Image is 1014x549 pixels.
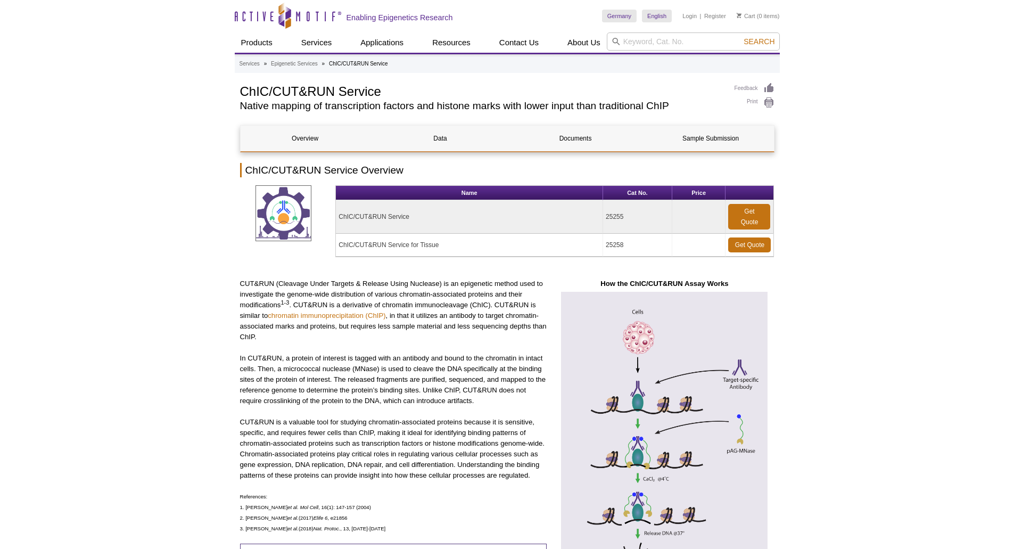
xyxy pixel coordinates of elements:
a: Feedback [735,83,774,94]
a: English [642,10,672,22]
a: Login [682,12,697,20]
th: Price [672,186,726,200]
img: ChIC/CUT&RUN Service [255,185,311,241]
em: et al. [287,526,299,531]
a: Services [295,32,339,53]
em: Elife 6 [314,515,328,521]
p: In CUT&RUN, a protein of interest is tagged with an antibody and bound to the chromatin in intact... [240,353,547,406]
a: Applications [354,32,410,53]
li: ChIC/CUT&RUN Service [329,61,388,67]
a: Epigenetic Services [271,59,318,69]
p: References: 1. [PERSON_NAME] , 16(1): 147-157 (2004) 2. [PERSON_NAME] (2017) , e21856 3. [PERSON_... [240,491,547,534]
a: Overview [241,126,370,151]
td: 25255 [603,200,672,234]
span: Search [744,37,774,46]
sup: 1-3 [281,299,289,306]
em: et al. [287,504,299,510]
h2: ChIC/CUT&RUN Service Overview [240,163,774,177]
button: Search [740,37,778,46]
a: Get Quote [728,237,771,252]
h1: ChIC/CUT&RUN Service [240,83,724,99]
li: » [322,61,325,67]
a: Resources [426,32,477,53]
a: About Us [561,32,607,53]
strong: How the ChIC/CUT&RUN Assay Works [600,280,728,288]
li: | [700,10,702,22]
th: Name [336,186,603,200]
h2: Native mapping of transcription factors and histone marks with lower input than traditional ChIP [240,101,724,111]
p: CUT&RUN (Cleavage Under Targets & Release Using Nuclease) is an epigenetic method used to investi... [240,278,547,342]
h2: Enabling Epigenetics Research [347,13,453,22]
a: Cart [737,12,755,20]
td: ChIC/CUT&RUN Service for Tissue [336,234,603,257]
em: Mol Cell [300,504,319,510]
a: Contact Us [493,32,545,53]
a: Sample Submission [646,126,776,151]
a: Print [735,97,774,109]
em: et al. [287,515,299,521]
li: » [264,61,267,67]
a: Data [376,126,505,151]
a: Services [240,59,260,69]
a: Register [704,12,726,20]
img: Your Cart [737,13,741,18]
input: Keyword, Cat. No. [607,32,780,51]
a: Documents [511,126,640,151]
p: CUT&RUN is a valuable tool for studying chromatin-associated proteins because it is sensitive, sp... [240,417,547,481]
th: Cat No. [603,186,672,200]
a: Products [235,32,279,53]
li: (0 items) [737,10,780,22]
a: Germany [602,10,637,22]
a: chromatin immunoprecipitation (ChIP) [268,312,385,319]
td: ChIC/CUT&RUN Service [336,200,603,234]
a: Get Quote [728,204,770,230]
em: Nat. Protoc. [314,526,341,531]
td: 25258 [603,234,672,257]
